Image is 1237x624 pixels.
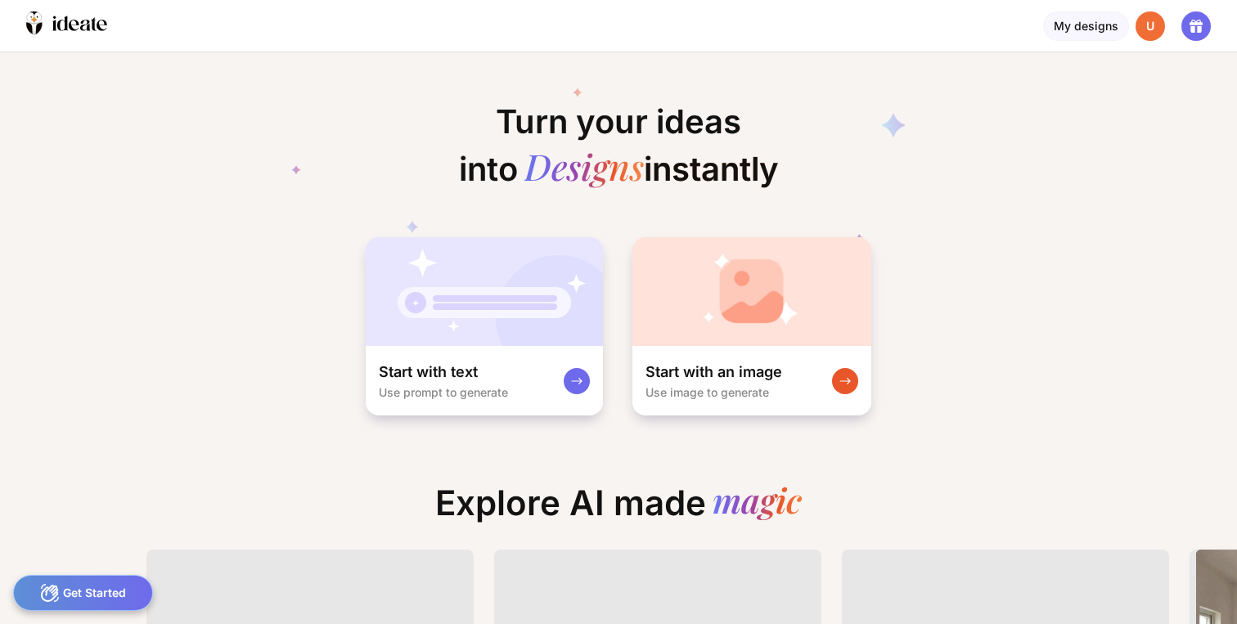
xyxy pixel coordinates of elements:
[379,385,508,399] div: Use prompt to generate
[366,237,603,346] img: startWithTextCardBg.jpg
[1136,11,1165,41] div: U
[713,483,802,523] div: magic
[645,362,782,382] div: Start with an image
[13,575,153,611] div: Get Started
[422,483,815,536] div: Explore AI made
[1043,11,1129,41] div: My designs
[645,385,769,399] div: Use image to generate
[632,237,871,346] img: startWithImageCardBg.jpg
[379,362,478,382] div: Start with text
